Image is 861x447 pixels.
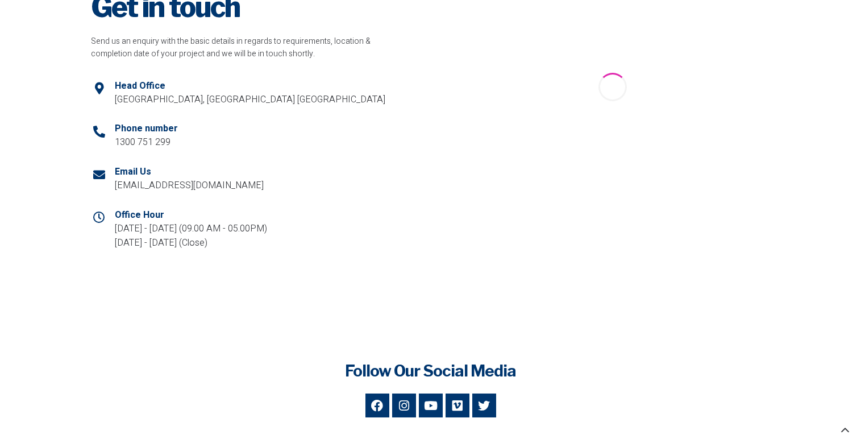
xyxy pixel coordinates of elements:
[115,135,178,150] p: 1300 751 299
[115,79,385,93] h5: Head Office
[115,222,267,251] p: [DATE] - [DATE] (09.00 AM - 05.00PM) [DATE] - [DATE] (Close)
[115,179,264,193] p: [EMAIL_ADDRESS][DOMAIN_NAME]
[115,122,178,135] h5: Phone number
[73,360,789,382] h4: Follow Our Social Media
[115,208,267,222] h5: Office Hour
[115,93,385,107] p: [GEOGRAPHIC_DATA], [GEOGRAPHIC_DATA] [GEOGRAPHIC_DATA]
[115,165,264,179] h5: Email Us
[91,35,407,61] p: Send us an enquiry with the basic details in regards to requirements, location & completion date ...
